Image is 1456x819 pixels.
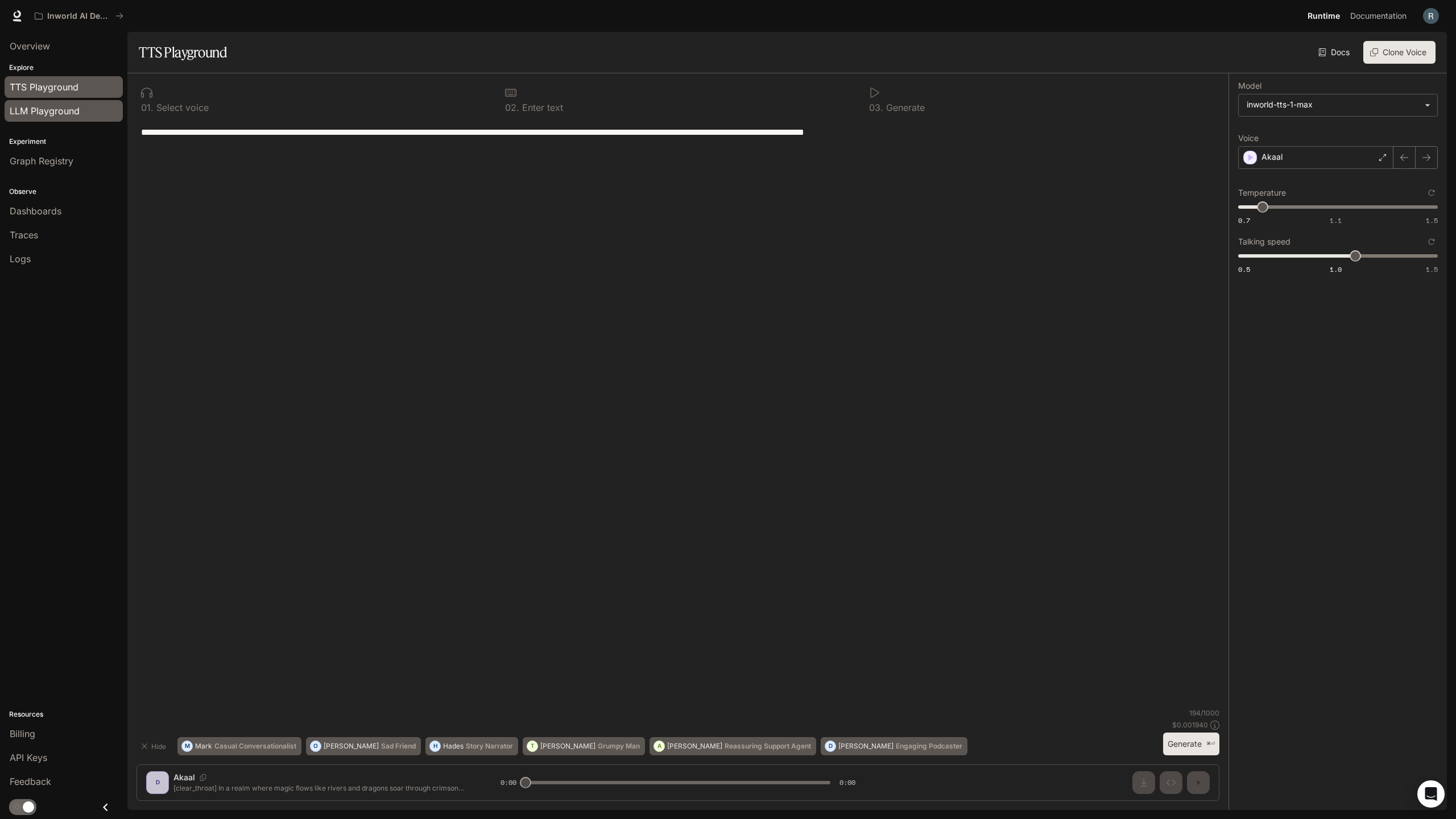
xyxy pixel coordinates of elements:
p: Temperature [1238,189,1286,197]
button: Reset to default [1425,235,1438,248]
p: Enter text [519,103,563,112]
button: Generate⌘⏎ [1163,733,1219,756]
span: 0.7 [1238,216,1250,225]
p: Hades [443,743,464,750]
span: 1.1 [1330,216,1342,225]
div: T [527,737,537,755]
button: Hide [136,737,173,755]
button: MMarkCasual Conversationalist [177,737,301,755]
div: inworld-tts-1-max [1247,99,1419,110]
p: Grumpy Man [598,743,640,750]
div: O [311,737,321,755]
button: D[PERSON_NAME]Engaging Podcaster [821,737,967,755]
span: 1.5 [1426,264,1438,274]
p: [PERSON_NAME] [540,743,595,750]
button: HHadesStory Narrator [425,737,518,755]
h1: TTS Playground [139,41,227,64]
a: Documentation [1346,5,1415,27]
div: H [430,737,440,755]
button: User avatar [1420,5,1442,27]
span: 1.5 [1426,216,1438,225]
span: 1.0 [1330,264,1342,274]
button: Clone Voice [1363,41,1436,64]
p: Sad Friend [381,743,416,750]
div: M [182,737,192,755]
span: Runtime [1308,9,1340,23]
p: ⌘⏎ [1206,741,1215,747]
p: Reassuring Support Agent [725,743,811,750]
div: Open Intercom Messenger [1417,780,1445,808]
p: Akaal [1261,151,1283,163]
p: Inworld AI Demos [47,11,111,21]
p: $ 0.001940 [1172,720,1208,730]
p: Generate [883,103,925,112]
button: Reset to default [1425,187,1438,199]
p: 194 / 1000 [1189,708,1219,718]
p: Talking speed [1238,238,1290,246]
p: [PERSON_NAME] [324,743,379,750]
button: All workspaces [30,5,129,27]
img: User avatar [1423,8,1439,24]
p: [PERSON_NAME] [667,743,722,750]
button: A[PERSON_NAME]Reassuring Support Agent [650,737,816,755]
a: Runtime [1303,5,1345,27]
p: Casual Conversationalist [214,743,296,750]
p: Mark [195,743,212,750]
div: A [654,737,664,755]
p: [PERSON_NAME] [838,743,894,750]
p: 0 1 . [141,103,154,112]
span: 0.5 [1238,264,1250,274]
span: Documentation [1350,9,1407,23]
a: Docs [1316,41,1354,64]
p: 0 3 . [869,103,883,112]
p: 0 2 . [505,103,519,112]
p: Select voice [154,103,209,112]
p: Story Narrator [466,743,513,750]
div: D [825,737,835,755]
button: T[PERSON_NAME]Grumpy Man [523,737,645,755]
p: Voice [1238,134,1259,142]
div: inworld-tts-1-max [1239,94,1437,116]
p: Model [1238,82,1261,90]
p: Engaging Podcaster [896,743,962,750]
button: O[PERSON_NAME]Sad Friend [306,737,421,755]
